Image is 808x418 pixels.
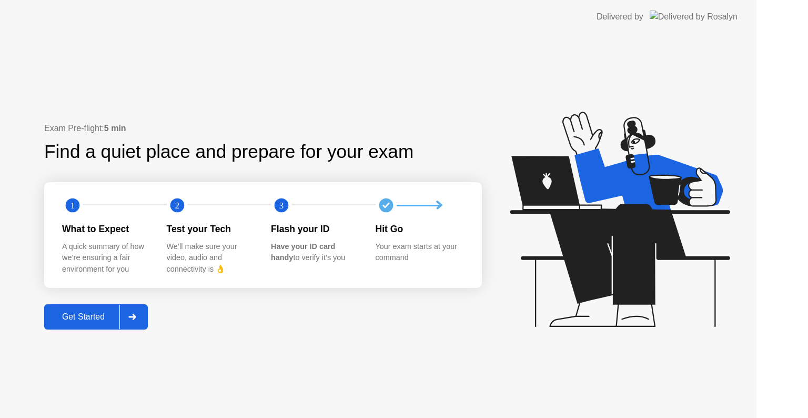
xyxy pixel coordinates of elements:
[44,138,415,166] div: Find a quiet place and prepare for your exam
[167,241,255,275] div: We’ll make sure your video, audio and connectivity is 👌
[175,201,179,211] text: 2
[167,222,255,236] div: Test your Tech
[70,201,75,211] text: 1
[271,241,359,264] div: to verify it’s you
[44,122,482,135] div: Exam Pre-flight:
[47,312,119,322] div: Get Started
[279,201,284,211] text: 3
[104,124,126,133] b: 5 min
[376,222,463,236] div: Hit Go
[44,304,148,330] button: Get Started
[62,222,150,236] div: What to Expect
[62,241,150,275] div: A quick summary of how we’re ensuring a fair environment for you
[376,241,463,264] div: Your exam starts at your command
[271,222,359,236] div: Flash your ID
[271,242,335,262] b: Have your ID card handy
[597,11,643,23] div: Delivered by
[650,11,738,23] img: Delivered by Rosalyn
